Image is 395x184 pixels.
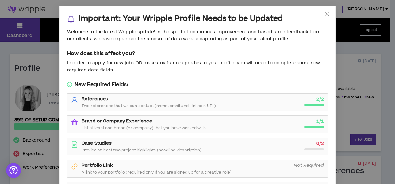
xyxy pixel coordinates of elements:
span: bell [67,15,75,23]
span: bank [71,119,78,126]
strong: References [82,96,108,102]
span: file-text [71,141,78,148]
span: A link to your portfolio (required only If you are signed up for a creative role) [82,170,232,175]
span: Two references that we can contact (name, email and LinkedIn URL) [82,103,216,108]
h3: Important: Your Wripple Profile Needs to be Updated [79,14,283,24]
span: close [325,12,330,17]
div: Welcome to the latest Wripple update! In the spirit of continuous improvement and based upon feed... [67,29,328,42]
span: check-circle [67,82,72,87]
strong: 1 / 1 [316,118,324,125]
strong: 0 / 2 [316,140,324,147]
button: Close [319,6,336,23]
span: List at least one brand (or company) that you have worked with [82,126,206,130]
span: user [71,97,78,103]
span: link [71,163,78,170]
strong: Case Studies [82,140,112,146]
h5: New Required Fields: [67,81,328,88]
strong: Brand or Company Experience [82,118,152,124]
span: Provide at least two project highlights (headline, description) [82,148,201,153]
div: Open Intercom Messenger [6,163,21,178]
div: In order to apply for new jobs OR make any future updates to your profile, you will need to compl... [67,60,328,74]
i: Not Required [294,162,324,169]
strong: Portfolio Link [82,162,113,169]
strong: 2 / 2 [316,96,324,102]
h5: How does this affect you? [67,50,328,57]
